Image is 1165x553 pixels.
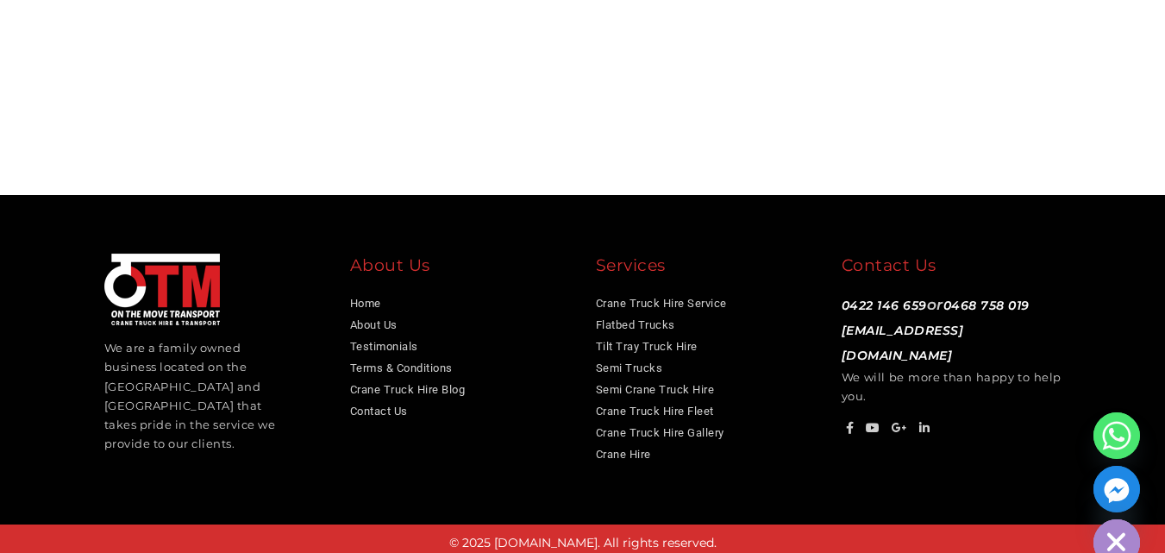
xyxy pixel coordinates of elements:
a: About Us [350,318,398,331]
a: Contact Us [350,405,408,418]
a: Crane Hire [596,448,651,461]
nav: Services [596,292,816,465]
span: or [842,296,1030,363]
div: Contact Us [842,254,1062,284]
a: Whatsapp [1093,412,1140,459]
div: Services [596,254,816,284]
a: Testimonials [350,340,418,353]
a: Crane Truck Hire Blog [350,383,466,396]
a: Crane Truck Hire Service [596,297,727,310]
p: We are a family owned business located on the [GEOGRAPHIC_DATA] and [GEOGRAPHIC_DATA] that takes ... [104,338,280,453]
div: About Us [350,254,570,284]
a: 0422 146 659 [842,298,927,313]
a: Facebook_Messenger [1093,466,1140,512]
img: footer Logo [104,254,220,325]
a: [EMAIL_ADDRESS][DOMAIN_NAME] [842,323,964,363]
a: Flatbed Trucks [596,318,675,331]
a: Terms & Conditions [350,361,453,374]
a: 0468 758 019 [943,298,1030,313]
a: Home [350,297,381,310]
a: Semi Crane Truck Hire [596,383,715,396]
a: Semi Trucks [596,361,663,374]
a: Tilt Tray Truck Hire [596,340,698,353]
a: Crane Truck Hire Fleet [596,405,714,418]
nav: About Us [350,292,570,422]
p: We will be more than happy to help you. [842,292,1062,405]
a: Crane Truck Hire Gallery [596,426,724,439]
